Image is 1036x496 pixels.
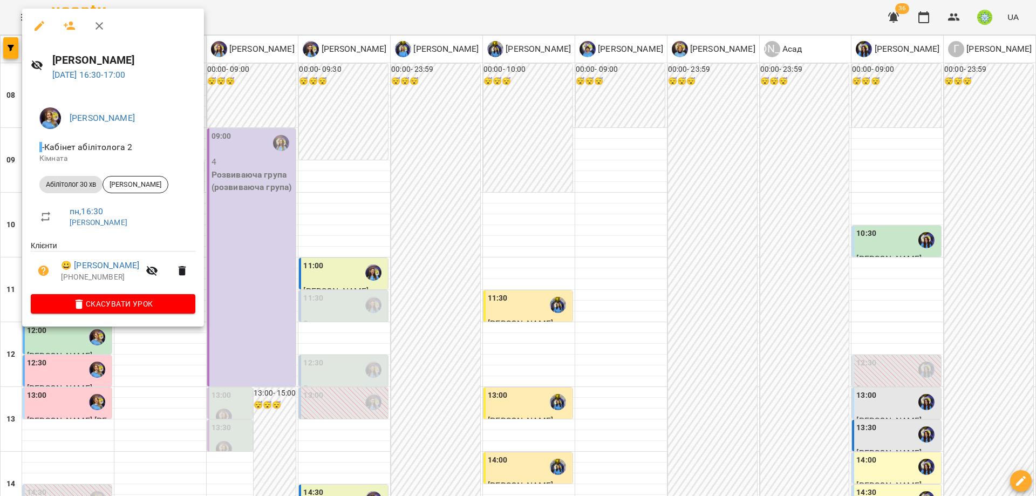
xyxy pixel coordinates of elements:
[31,240,195,294] ul: Клієнти
[61,272,139,283] p: [PHONE_NUMBER]
[70,206,103,216] a: пн , 16:30
[70,218,127,227] a: [PERSON_NAME]
[39,107,61,129] img: 6b085e1eb0905a9723a04dd44c3bb19c.jpg
[39,297,187,310] span: Скасувати Урок
[31,258,57,284] button: Візит ще не сплачено. Додати оплату?
[31,294,195,314] button: Скасувати Урок
[52,70,126,80] a: [DATE] 16:30-17:00
[39,153,187,164] p: Кімната
[61,259,139,272] a: 😀 [PERSON_NAME]
[39,180,103,189] span: Абілітолог 30 хв
[103,176,168,193] div: [PERSON_NAME]
[52,52,195,69] h6: [PERSON_NAME]
[70,113,135,123] a: [PERSON_NAME]
[103,180,168,189] span: [PERSON_NAME]
[39,142,134,152] span: - Кабінет абілітолога 2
